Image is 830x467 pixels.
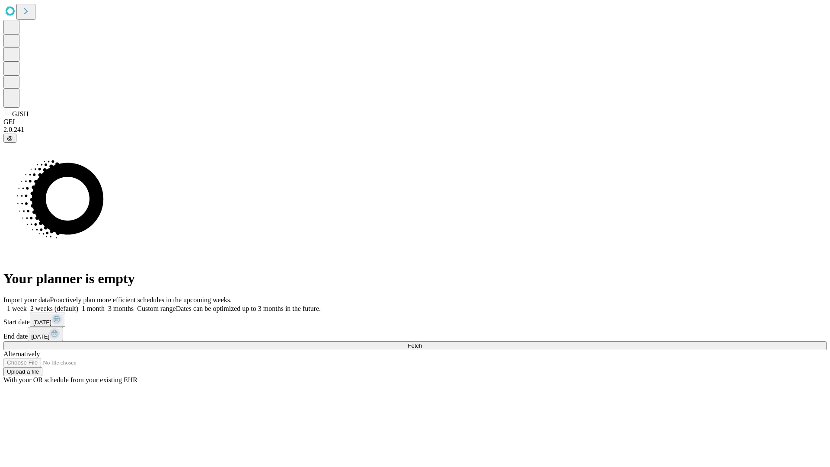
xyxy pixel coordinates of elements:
span: Import your data [3,296,50,304]
span: With your OR schedule from your existing EHR [3,376,137,384]
button: Upload a file [3,367,42,376]
span: 2 weeks (default) [30,305,78,312]
span: Proactively plan more efficient schedules in the upcoming weeks. [50,296,232,304]
div: GEI [3,118,827,126]
span: [DATE] [31,333,49,340]
div: 2.0.241 [3,126,827,134]
span: 1 week [7,305,27,312]
button: [DATE] [30,313,65,327]
span: 3 months [108,305,134,312]
span: GJSH [12,110,29,118]
span: Custom range [137,305,176,312]
h1: Your planner is empty [3,271,827,287]
span: [DATE] [33,319,51,326]
span: Dates can be optimized up to 3 months in the future. [176,305,321,312]
span: Fetch [408,342,422,349]
span: @ [7,135,13,141]
span: 1 month [82,305,105,312]
div: Start date [3,313,827,327]
span: Alternatively [3,350,40,358]
button: Fetch [3,341,827,350]
button: @ [3,134,16,143]
div: End date [3,327,827,341]
button: [DATE] [28,327,63,341]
